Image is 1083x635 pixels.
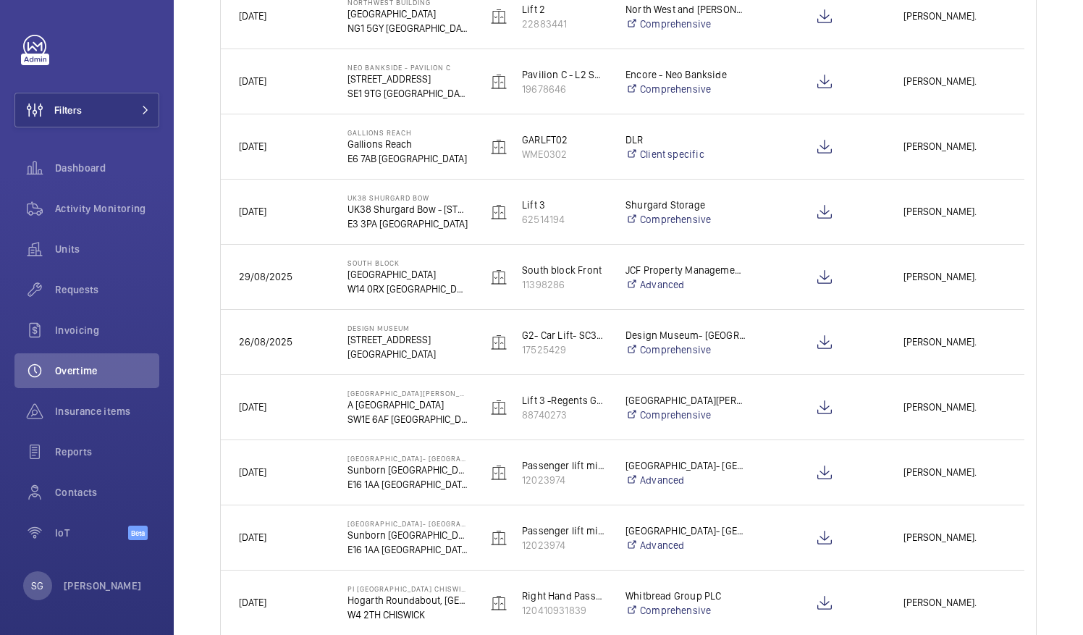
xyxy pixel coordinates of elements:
[903,529,1006,546] span: [PERSON_NAME].
[903,203,1006,220] span: [PERSON_NAME].
[522,538,607,552] p: 12023974
[903,334,1006,350] span: [PERSON_NAME].
[55,363,159,378] span: Overtime
[55,485,159,500] span: Contacts
[347,398,468,412] p: A [GEOGRAPHIC_DATA]
[522,147,607,161] p: WME0302
[522,328,607,342] p: G2- Car Lift- SC38738
[490,594,507,612] img: elevator.svg
[490,464,507,481] img: elevator.svg
[347,389,468,398] p: [GEOGRAPHIC_DATA][PERSON_NAME]
[625,458,746,473] p: [GEOGRAPHIC_DATA]- [GEOGRAPHIC_DATA]
[625,2,746,17] p: North West and [PERSON_NAME] RTM Company Ltd
[55,282,159,297] span: Requests
[625,198,746,212] p: Shurgard Storage
[625,17,746,31] a: Comprehensive
[625,133,746,147] p: DLR
[903,73,1006,90] span: [PERSON_NAME].
[239,10,266,22] span: [DATE]
[239,401,266,413] span: [DATE]
[347,202,468,216] p: UK38 Shurgard Bow - [STREET_ADDRESS][PERSON_NAME]
[31,579,43,593] p: SG
[55,445,159,459] span: Reports
[347,324,468,332] p: Design Museum
[522,133,607,147] p: GARLFT02
[347,282,468,296] p: W14 0RX [GEOGRAPHIC_DATA]
[347,86,468,101] p: SE1 9TG [GEOGRAPHIC_DATA]
[239,140,266,152] span: [DATE]
[239,271,292,282] span: 29/08/2025
[239,75,266,87] span: [DATE]
[490,529,507,547] img: elevator.svg
[14,93,159,127] button: Filters
[522,603,607,618] p: 120410931839
[347,7,468,21] p: [GEOGRAPHIC_DATA]
[625,523,746,538] p: [GEOGRAPHIC_DATA]- [GEOGRAPHIC_DATA]
[55,201,159,216] span: Activity Monitoring
[347,267,468,282] p: [GEOGRAPHIC_DATA]
[239,597,266,608] span: [DATE]
[903,594,1006,611] span: [PERSON_NAME].
[522,82,607,96] p: 19678646
[903,464,1006,481] span: [PERSON_NAME].
[128,526,148,540] span: Beta
[347,193,468,202] p: UK38 Shurgard Bow
[903,269,1006,285] span: [PERSON_NAME].
[522,198,607,212] p: Lift 3
[239,466,266,478] span: [DATE]
[903,399,1006,416] span: [PERSON_NAME].
[625,147,746,161] a: Client specific
[625,538,746,552] a: Advanced
[625,328,746,342] p: Design Museum- [GEOGRAPHIC_DATA]
[55,404,159,419] span: Insurance items
[347,63,468,72] p: Neo Bankside - Pavilion C
[54,103,82,117] span: Filters
[522,523,607,538] p: Passenger lift middle
[347,332,468,347] p: [STREET_ADDRESS]
[347,347,468,361] p: [GEOGRAPHIC_DATA]
[239,336,292,348] span: 26/08/2025
[347,151,468,166] p: E6 7AB [GEOGRAPHIC_DATA]
[347,128,468,137] p: Gallions Reach
[522,393,607,408] p: Lift 3 -Regents Guest (E4292)
[903,8,1006,25] span: [PERSON_NAME].
[347,519,468,528] p: [GEOGRAPHIC_DATA]- [GEOGRAPHIC_DATA]
[903,138,1006,155] span: [PERSON_NAME].
[625,589,746,603] p: Whitbread Group PLC
[347,137,468,151] p: Gallions Reach
[522,67,607,82] p: Pavilion C - L2 South - 299809015
[347,21,468,35] p: NG1 5GY [GEOGRAPHIC_DATA]
[522,589,607,603] p: Right Hand Passenger Lift triplex
[64,579,142,593] p: [PERSON_NAME]
[347,463,468,477] p: Sunborn [GEOGRAPHIC_DATA]
[522,212,607,227] p: 62514194
[522,408,607,422] p: 88740273
[347,477,468,492] p: E16 1AA [GEOGRAPHIC_DATA]
[522,17,607,31] p: 22883441
[347,528,468,542] p: Sunborn [GEOGRAPHIC_DATA]
[522,277,607,292] p: 11398286
[625,342,746,357] a: Comprehensive
[347,454,468,463] p: [GEOGRAPHIC_DATA]- [GEOGRAPHIC_DATA]
[490,8,507,25] img: elevator.svg
[625,603,746,618] a: Comprehensive
[347,216,468,231] p: E3 3PA [GEOGRAPHIC_DATA]
[347,412,468,426] p: SW1E 6AF [GEOGRAPHIC_DATA]
[625,82,746,96] a: Comprehensive
[625,263,746,277] p: JCF Property Management - [GEOGRAPHIC_DATA]
[522,2,607,17] p: Lift 2
[625,277,746,292] a: Advanced
[625,408,746,422] a: Comprehensive
[490,138,507,156] img: elevator.svg
[522,473,607,487] p: 12023974
[239,206,266,217] span: [DATE]
[490,399,507,416] img: elevator.svg
[490,269,507,286] img: elevator.svg
[347,593,468,607] p: Hogarth Roundabout, [GEOGRAPHIC_DATA]
[347,584,468,593] p: PI [GEOGRAPHIC_DATA] Chiswick
[625,473,746,487] a: Advanced
[490,334,507,351] img: elevator.svg
[347,607,468,622] p: W4 2TH CHISWICK
[55,161,159,175] span: Dashboard
[490,73,507,91] img: elevator.svg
